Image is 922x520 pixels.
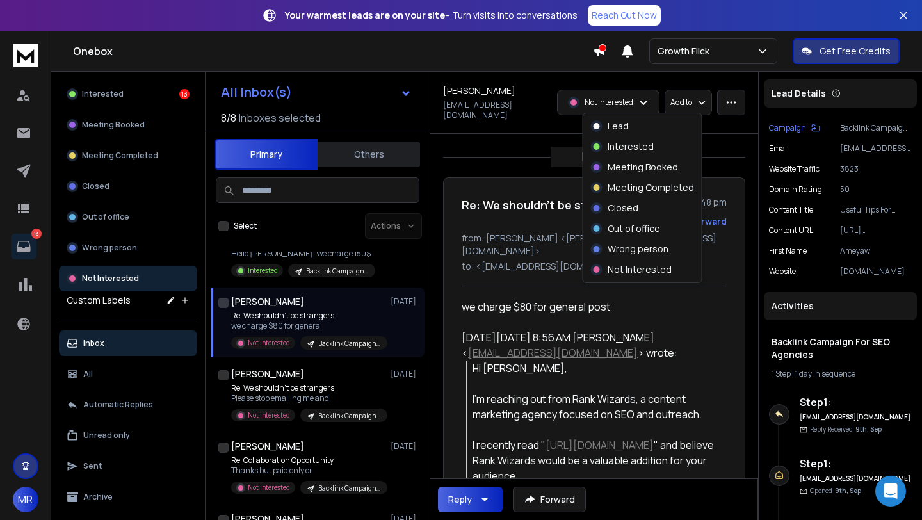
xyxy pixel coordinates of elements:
[462,299,716,314] div: we charge $80 for general post
[82,243,137,253] p: Wrong person
[82,120,145,130] p: Meeting Booked
[82,181,109,191] p: Closed
[468,346,638,360] a: [EMAIL_ADDRESS][DOMAIN_NAME]
[462,330,716,361] div: [DATE][DATE] 8:56 AM [PERSON_NAME] < > wrote:
[772,368,791,379] span: 1 Step
[82,150,158,161] p: Meeting Completed
[234,221,257,231] label: Select
[769,246,807,256] p: First Name
[462,196,630,214] h1: Re: We shouldn't be strangers
[391,369,419,379] p: [DATE]
[248,483,290,492] p: Not Interested
[443,100,549,120] p: [EMAIL_ADDRESS][DOMAIN_NAME]
[840,123,912,133] p: Backlink Campaign For SEO Agencies
[391,297,419,307] p: [DATE]
[875,476,906,507] div: Open Intercom Messenger
[285,9,578,22] p: – Turn visits into conversations
[82,273,139,284] p: Not Interested
[231,455,385,466] p: Re: Collaboration Opportunity
[231,393,385,403] p: Please stop emailing me and
[769,266,796,277] p: website
[608,202,638,215] p: Closed
[221,110,236,126] span: 8 / 8
[810,425,882,434] p: Reply Received
[248,338,290,348] p: Not Interested
[581,152,607,162] p: [DATE]
[592,9,657,22] p: Reach Out Now
[82,89,124,99] p: Interested
[840,184,912,195] p: 50
[231,295,304,308] h1: [PERSON_NAME]
[83,338,104,348] p: Inbox
[248,266,278,275] p: Interested
[608,263,672,276] p: Not Interested
[318,483,380,493] p: Backlink Campaign For SEO Agencies
[608,161,678,174] p: Meeting Booked
[795,368,855,379] span: 1 day in sequence
[772,369,909,379] div: |
[462,260,727,273] p: to: <[EMAIL_ADDRESS][DOMAIN_NAME]>
[608,120,629,133] p: Lead
[285,9,445,21] strong: Your warmest leads are on your site
[83,369,93,379] p: All
[83,400,153,410] p: Automatic Replies
[546,438,654,452] a: [URL][DOMAIN_NAME]
[840,164,912,174] p: 3823
[585,97,633,108] p: Not Interested
[769,164,820,174] p: Website Traffic
[231,311,385,321] p: Re: We shouldn't be strangers
[318,140,420,168] button: Others
[764,292,917,320] div: Activities
[840,143,912,154] p: [EMAIL_ADDRESS][DOMAIN_NAME]
[448,493,472,506] div: Reply
[462,232,727,257] p: from: [PERSON_NAME] <[PERSON_NAME][EMAIL_ADDRESS][DOMAIN_NAME]>
[670,97,692,108] p: Add to
[231,440,304,453] h1: [PERSON_NAME]
[769,143,789,154] p: Email
[391,441,419,451] p: [DATE]
[772,336,909,361] h1: Backlink Campaign For SEO Agencies
[231,466,385,476] p: Thanks but paid only or
[800,456,912,471] h6: Step 1 :
[221,86,292,99] h1: All Inbox(s)
[658,45,715,58] p: Growth Flick
[840,246,912,256] p: Ameyaw
[82,212,129,222] p: Out of office
[67,294,131,307] h3: Custom Labels
[608,181,694,194] p: Meeting Completed
[835,486,861,495] span: 9th, Sep
[608,243,668,256] p: Wrong person
[215,139,318,170] button: Primary
[608,140,654,153] p: Interested
[179,89,190,99] div: 13
[769,205,813,215] p: Content Title
[13,44,38,67] img: logo
[840,225,912,236] p: [URL][DOMAIN_NAME]
[231,383,385,393] p: Re: We shouldn't be strangers
[248,410,290,420] p: Not Interested
[13,487,38,512] span: MR
[231,368,304,380] h1: [PERSON_NAME]
[73,44,593,59] h1: Onebox
[83,430,130,441] p: Unread only
[769,123,806,133] p: Campaign
[306,266,368,276] p: Backlink Campaign For SEO Agencies
[83,492,113,502] p: Archive
[772,87,826,100] p: Lead Details
[239,110,321,126] h3: Inboxes selected
[769,225,813,236] p: Content URL
[31,229,42,239] p: 13
[840,205,912,215] p: Useful Tips For Creating A Natural Backlink Profile - [PERSON_NAME]
[800,474,912,483] h6: [EMAIL_ADDRESS][DOMAIN_NAME]
[690,215,727,228] div: Forward
[769,184,822,195] p: Domain Rating
[855,425,882,434] span: 9th, Sep
[820,45,891,58] p: Get Free Credits
[800,412,912,422] h6: [EMAIL_ADDRESS][DOMAIN_NAME]
[231,321,385,331] p: we charge $80 for general
[810,486,861,496] p: Opened
[800,394,912,410] h6: Step 1 :
[318,339,380,348] p: Backlink Campaign For SEO Agencies
[513,487,586,512] button: Forward
[443,85,515,97] h1: [PERSON_NAME]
